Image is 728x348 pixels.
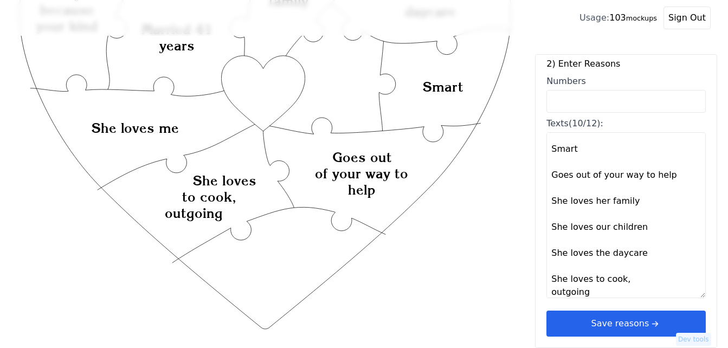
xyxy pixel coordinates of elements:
[348,182,376,198] text: help
[546,75,706,88] div: Numbers
[569,118,603,128] span: (10/12):
[579,11,657,24] div: 103
[626,14,657,22] small: mockups
[546,90,706,113] input: Numbers
[315,165,408,182] text: of your way to
[192,172,256,189] text: She loves
[546,311,706,337] button: Save reasonsarrow right short
[332,149,392,165] text: Goes out
[676,333,711,346] button: Dev tools
[663,7,711,29] button: Sign Out
[165,205,223,221] text: outgoing
[546,117,706,130] div: Texts
[159,37,195,54] text: years
[91,120,179,136] text: She loves me
[546,132,706,298] textarea: Texts(10/12):
[579,12,609,23] span: Usage:
[141,21,212,37] text: Married 41
[182,189,236,205] text: to cook,
[546,57,706,70] label: 2) Enter Reasons
[422,79,463,95] text: Smart
[649,318,661,330] svg: arrow right short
